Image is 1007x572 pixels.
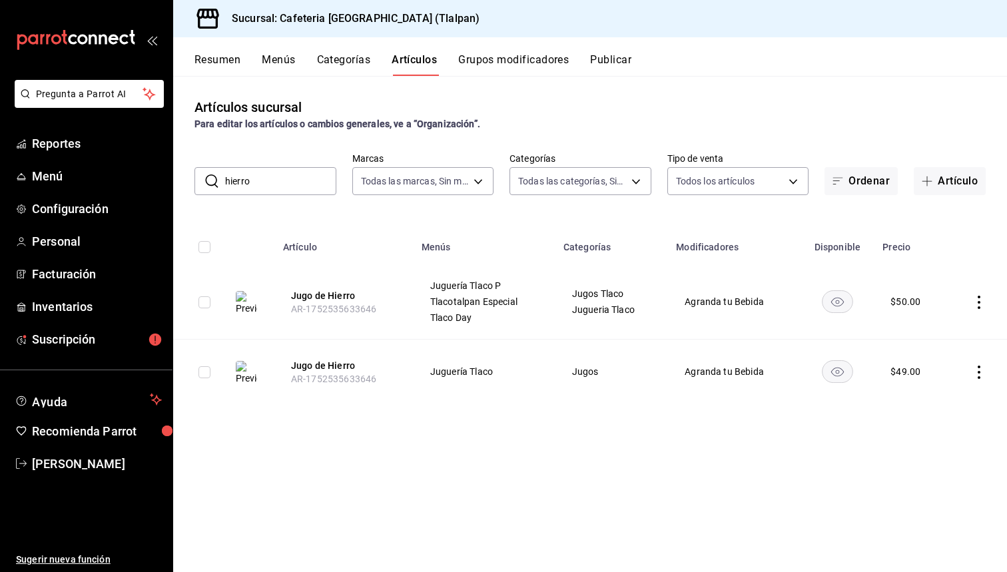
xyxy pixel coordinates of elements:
button: actions [972,366,986,379]
span: AR-1752535633646 [291,304,376,314]
span: Todos los artículos [676,174,755,188]
span: Recomienda Parrot [32,422,162,440]
a: Pregunta a Parrot AI [9,97,164,111]
button: Artículos [392,53,437,76]
th: Precio [874,222,947,264]
button: open_drawer_menu [147,35,157,45]
div: $ 49.00 [890,365,920,378]
th: Categorías [555,222,669,264]
th: Modificadores [668,222,800,264]
span: Tlaco Day [430,313,539,322]
div: Artículos sucursal [194,97,302,117]
span: Configuración [32,200,162,218]
button: Ordenar [825,167,898,195]
th: Artículo [275,222,414,264]
button: Pregunta a Parrot AI [15,80,164,108]
button: Categorías [317,53,371,76]
span: [PERSON_NAME] [32,455,162,473]
span: Facturación [32,265,162,283]
span: Agranda tu Bebida [685,297,783,306]
button: Artículo [914,167,986,195]
span: Todas las marcas, Sin marca [361,174,470,188]
span: Pregunta a Parrot AI [36,87,143,101]
th: Disponible [801,222,875,264]
span: Personal [32,232,162,250]
div: $ 50.00 [890,295,920,308]
label: Marcas [352,154,494,163]
span: AR-1752535633646 [291,374,376,384]
button: availability-product [822,290,853,313]
span: Menú [32,167,162,185]
span: Inventarios [32,298,162,316]
button: edit-product-location [291,359,398,372]
label: Tipo de venta [667,154,809,163]
span: Juguería Tlaco [430,367,539,376]
button: Resumen [194,53,240,76]
span: Reportes [32,135,162,152]
button: actions [972,296,986,309]
div: navigation tabs [194,53,1007,76]
span: Agranda tu Bebida [685,367,783,376]
span: Suscripción [32,330,162,348]
h3: Sucursal: Cafeteria [GEOGRAPHIC_DATA] (Tlalpan) [221,11,480,27]
button: Publicar [590,53,631,76]
span: Jugos Tlaco [572,289,652,298]
th: Menús [414,222,555,264]
span: Ayuda [32,392,145,408]
input: Buscar artículo [225,168,336,194]
button: Grupos modificadores [458,53,569,76]
span: Jugueria Tlaco [572,305,652,314]
img: Preview [236,361,257,385]
span: Tlacotalpan Especial [430,297,539,306]
label: Categorías [509,154,651,163]
span: Juguería Tlaco P [430,281,539,290]
span: Jugos [572,367,652,376]
img: Preview [236,291,257,315]
span: Sugerir nueva función [16,553,162,567]
button: Menús [262,53,295,76]
span: Todas las categorías, Sin categoría [518,174,627,188]
button: edit-product-location [291,289,398,302]
strong: Para editar los artículos o cambios generales, ve a “Organización”. [194,119,480,129]
button: availability-product [822,360,853,383]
